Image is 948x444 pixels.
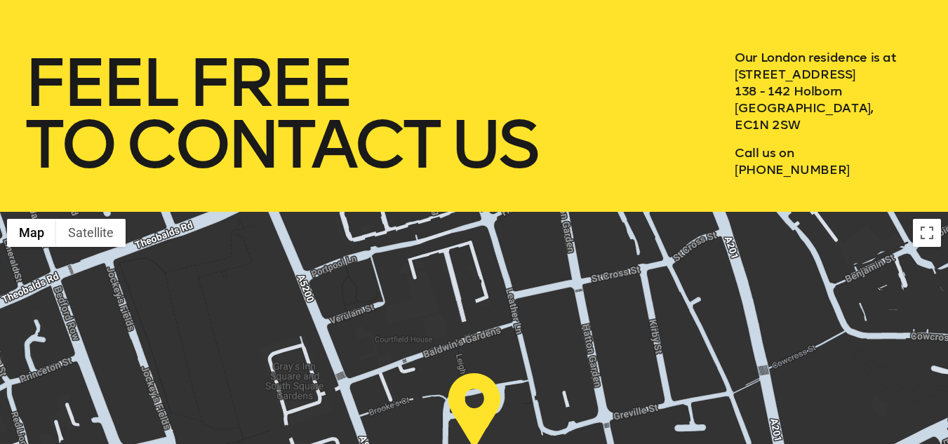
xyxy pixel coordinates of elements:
p: Our London residence is at [STREET_ADDRESS] 138 - 142 Holborn [GEOGRAPHIC_DATA], EC1N 2SW [735,49,924,133]
button: Toggle fullscreen view [913,219,941,247]
p: Call us on [PHONE_NUMBER] [735,144,924,178]
button: Show street map [7,219,56,247]
button: Show satellite imagery [56,219,126,247]
h1: feel free to contact us [24,52,688,175]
